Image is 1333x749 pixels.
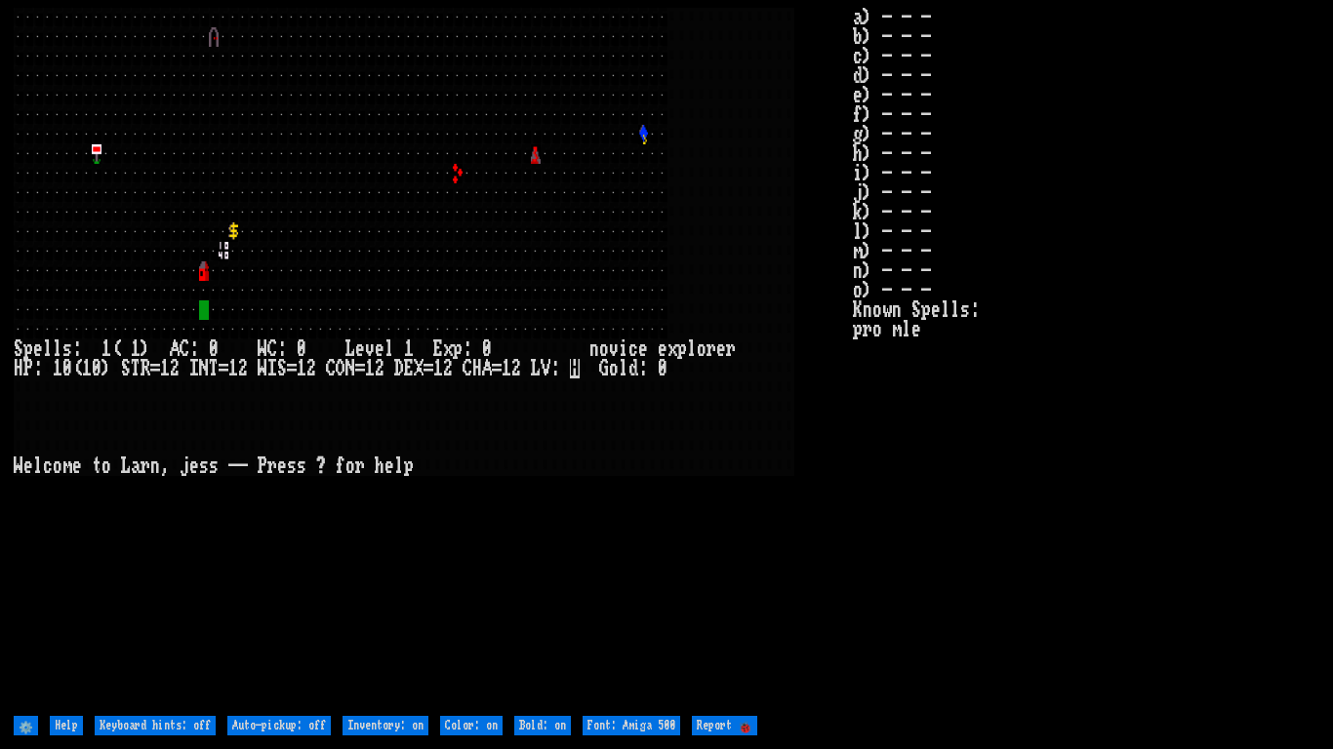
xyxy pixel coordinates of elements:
input: Help [50,716,83,735]
div: S [14,339,23,359]
div: c [628,339,638,359]
div: s [199,456,209,476]
div: X [414,359,424,378]
div: 0 [92,359,101,378]
div: 1 [228,359,238,378]
input: Color: on [440,716,503,735]
input: Font: Amiga 500 [583,716,680,735]
div: N [345,359,355,378]
div: = [150,359,160,378]
div: 2 [443,359,453,378]
div: p [404,456,414,476]
div: ( [72,359,82,378]
div: : [33,359,43,378]
div: 1 [433,359,443,378]
div: I [267,359,277,378]
div: l [53,339,62,359]
div: L [345,339,355,359]
div: ? [316,456,326,476]
div: R [141,359,150,378]
div: D [394,359,404,378]
div: e [355,339,365,359]
div: - [228,456,238,476]
div: = [355,359,365,378]
div: C [326,359,336,378]
input: ⚙️ [14,716,38,735]
div: l [43,339,53,359]
div: t [92,456,101,476]
div: 2 [238,359,248,378]
div: 0 [62,359,72,378]
div: r [141,456,150,476]
div: e [189,456,199,476]
div: p [677,339,687,359]
div: ) [141,339,150,359]
div: r [355,456,365,476]
div: S [277,359,287,378]
div: j [180,456,189,476]
div: 1 [131,339,141,359]
div: T [131,359,141,378]
div: A [170,339,180,359]
div: = [219,359,228,378]
div: 0 [297,339,306,359]
div: s [287,456,297,476]
div: C [463,359,472,378]
div: W [258,359,267,378]
div: f [336,456,345,476]
div: a [131,456,141,476]
div: l [394,456,404,476]
div: 2 [511,359,521,378]
div: l [687,339,697,359]
div: e [716,339,726,359]
div: L [531,359,541,378]
div: p [23,339,33,359]
div: W [258,339,267,359]
div: e [33,339,43,359]
div: H [14,359,23,378]
div: 1 [101,339,111,359]
div: 1 [297,359,306,378]
div: c [43,456,53,476]
div: r [267,456,277,476]
div: 2 [170,359,180,378]
div: o [101,456,111,476]
div: o [609,359,619,378]
div: e [638,339,648,359]
div: E [433,339,443,359]
div: : [189,339,199,359]
div: o [697,339,707,359]
div: v [365,339,375,359]
div: l [619,359,628,378]
div: e [72,456,82,476]
div: s [297,456,306,476]
div: : [550,359,560,378]
input: Inventory: on [343,716,428,735]
div: s [209,456,219,476]
div: x [443,339,453,359]
div: : [72,339,82,359]
div: S [121,359,131,378]
div: G [599,359,609,378]
div: H [472,359,482,378]
div: h [375,456,384,476]
mark: H [570,359,580,378]
div: 0 [658,359,667,378]
div: o [345,456,355,476]
div: 2 [306,359,316,378]
div: n [150,456,160,476]
input: Bold: on [514,716,571,735]
div: : [638,359,648,378]
div: N [199,359,209,378]
input: Keyboard hints: off [95,716,216,735]
div: n [589,339,599,359]
div: x [667,339,677,359]
div: l [33,456,43,476]
div: V [541,359,550,378]
div: v [609,339,619,359]
div: 1 [365,359,375,378]
div: d [628,359,638,378]
div: r [707,339,716,359]
div: T [209,359,219,378]
div: E [404,359,414,378]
